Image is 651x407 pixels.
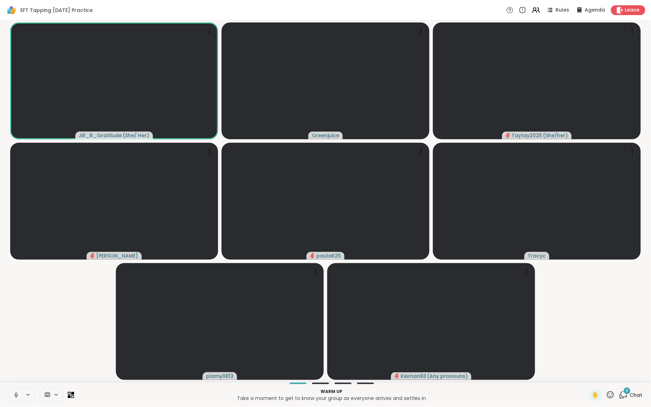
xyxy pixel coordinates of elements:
span: Leave [625,7,640,14]
span: audio-muted [90,253,95,258]
span: Chat [630,392,643,399]
span: Jill_B_Gratitude [79,132,122,139]
span: EFT Tapping [DATE] Practice [20,7,93,14]
img: ShareWell Logomark [6,4,18,16]
span: Tracyc [528,252,546,259]
span: Rules [556,7,570,14]
span: ( She/ Her ) [123,132,150,139]
span: plamy0813 [206,373,234,380]
p: Take a moment to get to know your group as everyone arrives and settles in [78,395,585,402]
span: Taytay2025 [512,132,542,139]
span: Greenjuice [312,132,339,139]
span: Kiernan93 [401,373,427,380]
span: ( Any pronouns ) [427,373,468,380]
span: audio-muted [506,133,511,138]
span: [PERSON_NAME] [97,252,138,259]
span: audio-muted [395,374,400,379]
p: Warm up [78,388,585,395]
span: audio-muted [310,253,315,258]
span: paulaR25 [316,252,341,259]
span: Agenda [585,7,605,14]
span: 4 [626,388,629,394]
span: ✋ [592,391,599,399]
span: ( She/her ) [543,132,568,139]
